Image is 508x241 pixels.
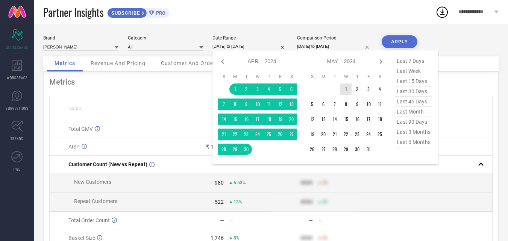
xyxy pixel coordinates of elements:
input: Select comparison period [297,42,372,50]
div: — [318,218,359,223]
th: Thursday [263,74,274,80]
td: Thu Apr 18 2024 [263,114,274,125]
th: Wednesday [340,74,352,80]
td: Sat May 04 2024 [374,83,385,95]
td: Mon Apr 15 2024 [229,114,241,125]
td: Mon Apr 22 2024 [229,129,241,140]
th: Friday [363,74,374,80]
td: Thu Apr 11 2024 [263,99,274,110]
th: Monday [318,74,329,80]
td: Wed Apr 10 2024 [252,99,263,110]
td: Sat Apr 13 2024 [286,99,297,110]
td: Mon May 20 2024 [318,129,329,140]
span: last 15 days [395,76,432,86]
td: Sat Apr 20 2024 [286,114,297,125]
div: 980 [215,180,224,186]
span: Customer And Orders [161,60,218,66]
td: Sun Apr 28 2024 [218,144,229,155]
span: 50 [322,180,328,185]
td: Thu May 16 2024 [352,114,363,125]
span: AISP [68,144,80,150]
td: Sat May 11 2024 [374,99,385,110]
td: Sat Apr 06 2024 [286,83,297,95]
div: Open download list [435,5,449,19]
th: Monday [229,74,241,80]
td: Fri Apr 26 2024 [274,129,286,140]
td: Mon Apr 08 2024 [229,99,241,110]
td: Sat May 25 2024 [374,129,385,140]
span: TRENDS [11,136,23,141]
th: Sunday [306,74,318,80]
span: last 90 days [395,117,432,127]
th: Saturday [286,74,297,80]
td: Wed May 29 2024 [340,144,352,155]
td: Fri May 03 2024 [363,83,374,95]
span: last month [395,107,432,117]
th: Friday [274,74,286,80]
div: 9999 [300,180,312,186]
span: 6.53% [234,180,246,185]
td: Wed May 08 2024 [340,99,352,110]
div: 9999 [300,235,312,241]
td: Tue Apr 09 2024 [241,99,252,110]
td: Tue May 28 2024 [329,144,340,155]
td: Thu May 23 2024 [352,129,363,140]
span: Metrics [55,60,75,66]
div: Category [128,35,203,41]
td: Fri May 24 2024 [363,129,374,140]
td: Wed Apr 03 2024 [252,83,263,95]
td: Wed Apr 24 2024 [252,129,263,140]
td: Tue May 07 2024 [329,99,340,110]
span: Customer Count (New vs Repeat) [68,161,147,167]
td: Thu Apr 25 2024 [263,129,274,140]
th: Sunday [218,74,229,80]
td: Wed May 15 2024 [340,114,352,125]
td: Thu Apr 04 2024 [263,83,274,95]
th: Wednesday [252,74,263,80]
span: Partner Insights [43,5,103,20]
td: Sun Apr 21 2024 [218,129,229,140]
td: Mon May 06 2024 [318,99,329,110]
span: Basket Size [68,235,95,241]
div: Brand [43,35,118,41]
div: — [220,217,224,223]
span: New Customers [74,179,111,185]
button: APPLY [382,35,417,48]
div: Date Range [212,35,288,41]
span: 50 [322,235,328,241]
td: Wed May 01 2024 [340,83,352,95]
div: — [309,217,313,223]
td: Mon May 27 2024 [318,144,329,155]
td: Tue Apr 16 2024 [241,114,252,125]
div: 522 [215,199,224,205]
span: last 30 days [395,86,432,97]
div: Comparison Period [297,35,372,41]
td: Fri May 17 2024 [363,114,374,125]
td: Thu May 30 2024 [352,144,363,155]
td: Tue Apr 30 2024 [241,144,252,155]
div: 1,746 [211,235,224,241]
td: Mon May 13 2024 [318,114,329,125]
td: Wed May 22 2024 [340,129,352,140]
span: 5% [234,235,240,241]
td: Sun May 19 2024 [306,129,318,140]
a: SUBSCRIBEPRO [107,6,169,18]
span: last 3 months [395,127,432,137]
div: 9999 [300,199,312,205]
span: FWD [14,166,21,172]
td: Mon Apr 29 2024 [229,144,241,155]
td: Mon Apr 01 2024 [229,83,241,95]
div: ₹ 1,468 [206,144,224,150]
th: Tuesday [329,74,340,80]
td: Fri May 10 2024 [363,99,374,110]
div: Next month [376,57,385,66]
span: Total GMV [68,126,93,132]
span: Name [68,106,81,111]
span: WORKSPACE [7,75,27,80]
td: Fri Apr 19 2024 [274,114,286,125]
td: Sun May 26 2024 [306,144,318,155]
span: SCORECARDS [6,44,28,50]
td: Thu May 02 2024 [352,83,363,95]
td: Tue Apr 23 2024 [241,129,252,140]
span: 50 [322,199,328,205]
